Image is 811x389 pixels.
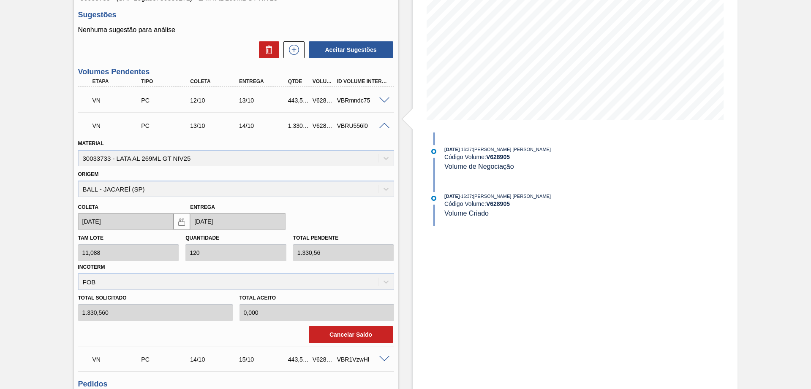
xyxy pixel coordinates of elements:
[444,147,460,152] span: [DATE]
[444,210,489,217] span: Volume Criado
[279,41,305,58] div: Nova sugestão
[78,171,99,177] label: Origem
[255,41,279,58] div: Excluir Sugestões
[431,196,436,201] img: atual
[139,356,194,363] div: Pedido de Compra
[444,163,514,170] span: Volume de Negociação
[286,97,311,104] div: 443,520
[139,97,194,104] div: Pedido de Compra
[460,147,472,152] span: - 16:37
[237,356,292,363] div: 15/10/2025
[177,216,187,227] img: locked
[286,356,311,363] div: 443,520
[78,204,98,210] label: Coleta
[90,350,145,369] div: Volume de Negociação
[444,200,645,207] div: Código Volume:
[78,11,394,19] h3: Sugestões
[286,122,311,129] div: 1.330,560
[188,97,243,104] div: 12/10/2025
[239,292,394,304] label: Total Aceito
[310,97,336,104] div: V628904
[309,41,393,58] button: Aceitar Sugestões
[90,78,145,84] div: Etapa
[472,147,551,152] span: : [PERSON_NAME] [PERSON_NAME]
[335,356,390,363] div: VBR1VzwHl
[190,204,215,210] label: Entrega
[335,122,390,129] div: VBRU556l0
[472,194,551,199] span: : [PERSON_NAME] [PERSON_NAME]
[188,122,243,129] div: 13/10/2025
[78,68,394,76] h3: Volumes Pendentes
[173,213,190,230] button: locked
[286,78,311,84] div: Qtde
[293,235,338,241] label: Total pendente
[78,213,174,230] input: dd/mm/yyyy
[90,91,145,110] div: Volume de Negociação
[310,78,336,84] div: Volume Portal
[188,78,243,84] div: Coleta
[431,149,436,154] img: atual
[237,97,292,104] div: 13/10/2025
[310,122,336,129] div: V628905
[78,235,103,241] label: Tam lote
[93,122,143,129] p: VN
[188,356,243,363] div: 14/10/2025
[139,78,194,84] div: Tipo
[305,41,394,59] div: Aceitar Sugestões
[486,200,510,207] strong: V 628905
[309,326,393,343] button: Cancelar Saldo
[237,122,292,129] div: 14/10/2025
[460,194,472,199] span: - 16:37
[310,356,336,363] div: V628906
[335,97,390,104] div: VBRmndc75
[444,194,460,199] span: [DATE]
[78,264,105,270] label: Incoterm
[486,154,510,160] strong: V 628905
[78,380,394,389] h3: Pedidos
[90,116,145,135] div: Volume de Negociação
[78,292,233,304] label: Total Solicitado
[78,140,104,146] label: Material
[190,213,286,230] input: dd/mm/yyyy
[93,97,143,104] p: VN
[185,235,219,241] label: Quantidade
[237,78,292,84] div: Entrega
[93,356,143,363] p: VN
[335,78,390,84] div: Id Volume Interno
[444,154,645,160] div: Código Volume:
[139,122,194,129] div: Pedido de Compra
[78,26,394,34] p: Nenhuma sugestão para análise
